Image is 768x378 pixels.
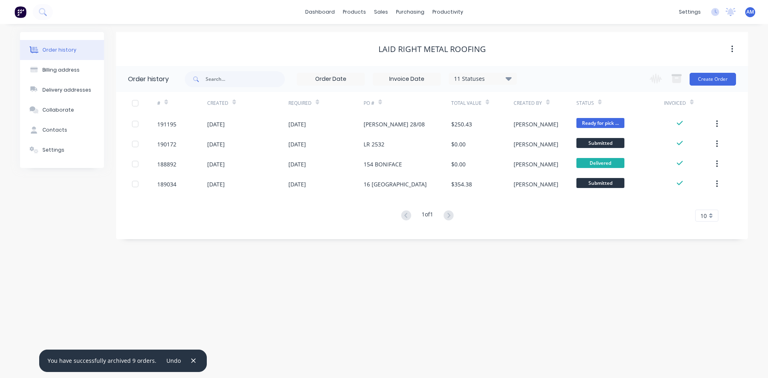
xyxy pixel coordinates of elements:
div: 191195 [157,120,176,128]
div: Contacts [42,126,67,134]
span: AM [746,8,754,16]
div: 1 of 1 [422,210,433,222]
div: Required [288,92,364,114]
div: Billing address [42,66,80,74]
div: $0.00 [451,160,466,168]
div: Created [207,100,228,107]
input: Order Date [297,73,364,85]
div: purchasing [392,6,428,18]
div: $354.38 [451,180,472,188]
div: Delivery addresses [42,86,91,94]
div: [PERSON_NAME] [514,140,558,148]
button: Contacts [20,120,104,140]
div: [PERSON_NAME] [514,160,558,168]
div: Collaborate [42,106,74,114]
div: # [157,92,207,114]
button: Create Order [690,73,736,86]
span: Ready for pick ... [576,118,624,128]
div: [DATE] [207,180,225,188]
div: Order history [42,46,76,54]
div: products [339,6,370,18]
div: [DATE] [288,180,306,188]
div: [DATE] [288,160,306,168]
div: PO # [364,100,374,107]
div: Created [207,92,288,114]
button: Order history [20,40,104,60]
div: Total Value [451,100,482,107]
button: Collaborate [20,100,104,120]
div: settings [675,6,705,18]
span: Submitted [576,138,624,148]
div: 11 Statuses [449,74,516,83]
div: Invoiced [664,100,686,107]
div: Invoiced [664,92,714,114]
button: Delivery addresses [20,80,104,100]
span: Delivered [576,158,624,168]
div: [PERSON_NAME] [514,120,558,128]
input: Invoice Date [373,73,440,85]
div: 188892 [157,160,176,168]
div: $250.43 [451,120,472,128]
div: 16 [GEOGRAPHIC_DATA] [364,180,427,188]
div: Required [288,100,312,107]
div: [DATE] [207,160,225,168]
div: You have successfully archived 9 orders. [48,356,156,365]
div: [PERSON_NAME] 28/08 [364,120,425,128]
div: 189034 [157,180,176,188]
span: 10 [700,212,707,220]
div: Total Value [451,92,514,114]
div: 190172 [157,140,176,148]
div: # [157,100,160,107]
div: Status [576,100,594,107]
a: dashboard [301,6,339,18]
div: sales [370,6,392,18]
div: Order history [128,74,169,84]
div: $0.00 [451,140,466,148]
input: Search... [206,71,285,87]
button: Settings [20,140,104,160]
div: [DATE] [288,120,306,128]
div: productivity [428,6,467,18]
button: Billing address [20,60,104,80]
div: Settings [42,146,64,154]
div: Laid Right Metal Roofing [378,44,486,54]
div: [DATE] [288,140,306,148]
button: Undo [162,355,185,366]
img: Factory [14,6,26,18]
div: [PERSON_NAME] [514,180,558,188]
span: Submitted [576,178,624,188]
div: 154 BONIFACE [364,160,402,168]
div: [DATE] [207,120,225,128]
div: Created By [514,92,576,114]
div: PO # [364,92,451,114]
div: Status [576,92,664,114]
div: LR 2532 [364,140,384,148]
div: Created By [514,100,542,107]
div: [DATE] [207,140,225,148]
